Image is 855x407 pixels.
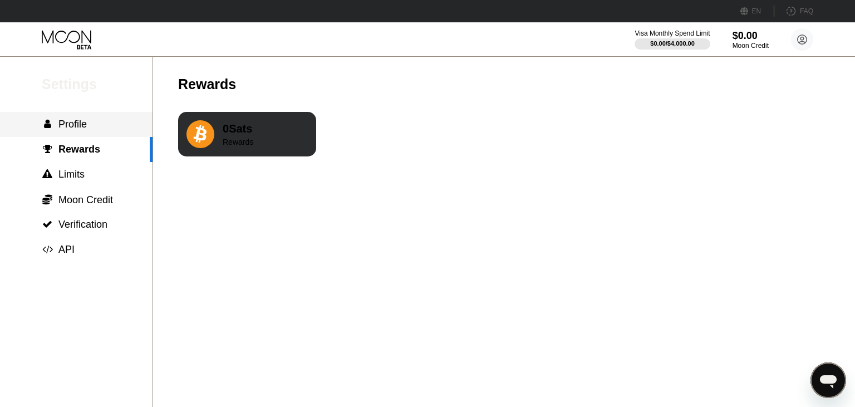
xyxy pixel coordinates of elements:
div: FAQ [800,7,813,15]
span: Verification [58,219,107,230]
div:  [42,169,53,179]
iframe: Button to launch messaging window, conversation in progress [810,362,846,398]
span: Limits [58,169,85,180]
div: EN [740,6,774,17]
div: Rewards [178,76,236,92]
div: $0.00 / $4,000.00 [650,40,695,47]
div:  [42,119,53,129]
div: EN [752,7,761,15]
span:  [42,194,52,205]
div: Settings [42,76,153,92]
div: Visa Monthly Spend Limit [635,30,710,37]
span:  [42,219,52,229]
div:  [42,219,53,229]
span:  [42,169,52,179]
div: 0 Sats [223,122,253,135]
div: Moon Credit [733,42,769,50]
div: Visa Monthly Spend Limit$0.00/$4,000.00 [635,30,710,50]
span: Moon Credit [58,194,113,205]
div:  [42,144,53,154]
span: Rewards [58,144,100,155]
div: $0.00 [733,30,769,42]
span: Profile [58,119,87,130]
div: $0.00Moon Credit [733,30,769,50]
div: FAQ [774,6,813,17]
span: API [58,244,75,255]
div:  [42,194,53,205]
div: Rewards [223,138,253,146]
span:  [43,144,52,154]
span:  [42,244,53,254]
span:  [44,119,51,129]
